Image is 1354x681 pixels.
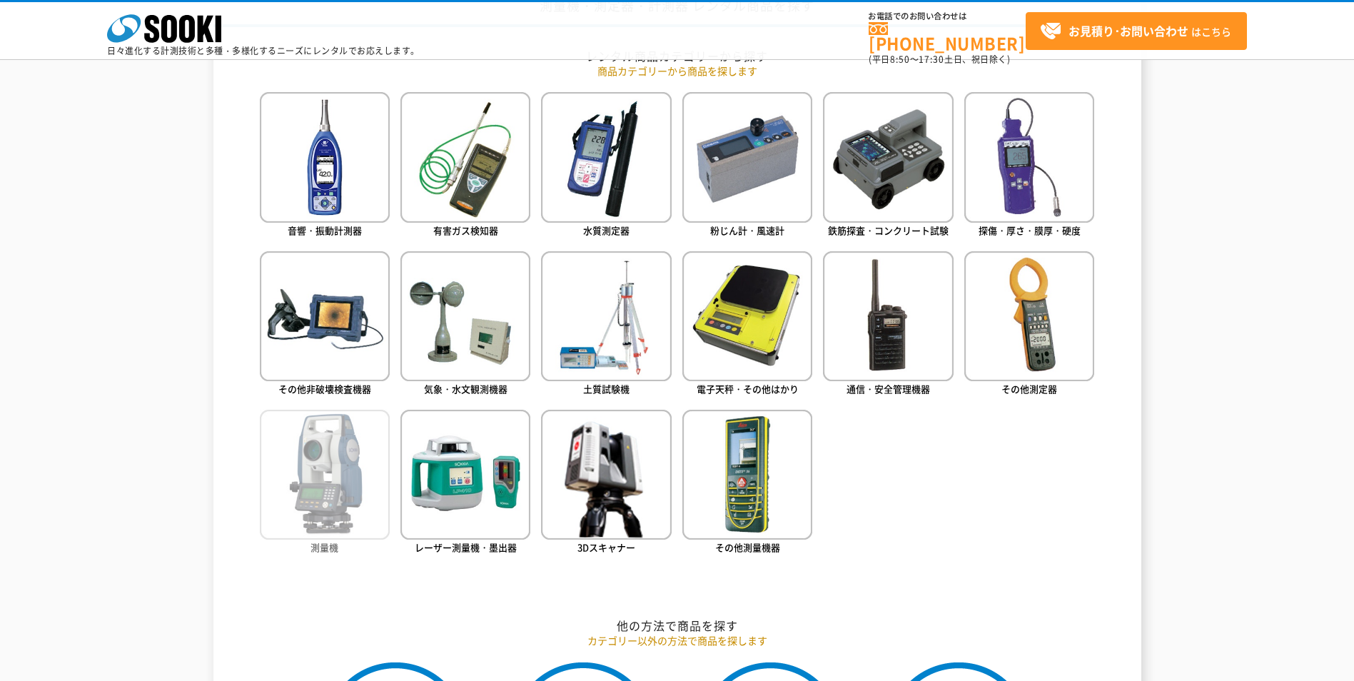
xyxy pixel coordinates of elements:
span: 8:50 [890,53,910,66]
a: 鉄筋探査・コンクリート試験 [823,92,953,240]
a: 音響・振動計測器 [260,92,390,240]
span: レーザー測量機・墨出器 [415,540,517,554]
span: 粉じん計・風速計 [710,223,784,237]
img: 粉じん計・風速計 [682,92,812,222]
span: 音響・振動計測器 [288,223,362,237]
img: 電子天秤・その他はかり [682,251,812,381]
a: 土質試験機 [541,251,671,399]
span: 鉄筋探査・コンクリート試験 [828,223,949,237]
img: 水質測定器 [541,92,671,222]
span: 測量機 [310,540,338,554]
a: 測量機 [260,410,390,558]
h2: 他の方法で商品を探す [260,618,1095,633]
img: その他非破壊検査機器 [260,251,390,381]
strong: お見積り･お問い合わせ [1068,22,1188,39]
a: その他測定器 [964,251,1094,399]
a: お見積り･お問い合わせはこちら [1026,12,1247,50]
a: 粉じん計・風速計 [682,92,812,240]
img: その他測量機器 [682,410,812,540]
a: その他非破壊検査機器 [260,251,390,399]
img: 有害ガス検知器 [400,92,530,222]
img: 土質試験機 [541,251,671,381]
a: レーザー測量機・墨出器 [400,410,530,558]
p: 日々進化する計測技術と多種・多様化するニーズにレンタルでお応えします。 [107,46,420,55]
span: 気象・水文観測機器 [424,382,507,395]
p: 商品カテゴリーから商品を探します [260,64,1095,79]
a: 電子天秤・その他はかり [682,251,812,399]
span: その他測量機器 [715,540,780,554]
a: 有害ガス検知器 [400,92,530,240]
a: 気象・水文観測機器 [400,251,530,399]
img: レーザー測量機・墨出器 [400,410,530,540]
span: その他測定器 [1001,382,1057,395]
img: 音響・振動計測器 [260,92,390,222]
span: 水質測定器 [583,223,630,237]
span: 有害ガス検知器 [433,223,498,237]
a: その他測量機器 [682,410,812,558]
a: 水質測定器 [541,92,671,240]
img: 3Dスキャナー [541,410,671,540]
img: 気象・水文観測機器 [400,251,530,381]
span: お電話でのお問い合わせは [869,12,1026,21]
span: 3Dスキャナー [577,540,635,554]
span: 土質試験機 [583,382,630,395]
img: その他測定器 [964,251,1094,381]
span: はこちら [1040,21,1231,42]
span: (平日 ～ 土日、祝日除く) [869,53,1010,66]
img: 測量機 [260,410,390,540]
a: 通信・安全管理機器 [823,251,953,399]
a: 探傷・厚さ・膜厚・硬度 [964,92,1094,240]
img: 鉄筋探査・コンクリート試験 [823,92,953,222]
span: 17:30 [919,53,944,66]
span: その他非破壊検査機器 [278,382,371,395]
p: カテゴリー以外の方法で商品を探します [260,633,1095,648]
a: 3Dスキャナー [541,410,671,558]
img: 通信・安全管理機器 [823,251,953,381]
span: 探傷・厚さ・膜厚・硬度 [979,223,1081,237]
img: 探傷・厚さ・膜厚・硬度 [964,92,1094,222]
span: 電子天秤・その他はかり [697,382,799,395]
a: [PHONE_NUMBER] [869,22,1026,51]
span: 通信・安全管理機器 [847,382,930,395]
